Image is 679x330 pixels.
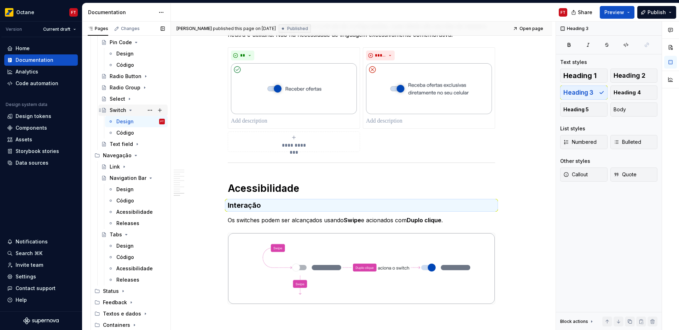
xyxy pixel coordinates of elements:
[43,26,70,32] span: Current draft
[560,59,587,66] div: Text styles
[105,240,168,252] a: Design
[231,63,357,114] img: 2639d3ff-fd8e-403f-9b69-cc8b4f5ed82c.png
[563,106,589,113] span: Heading 5
[110,163,120,170] div: Link
[5,8,13,17] img: e8093afa-4b23-4413-bf51-00cde92dbd3f.png
[161,118,164,125] div: FT
[98,82,168,93] a: Radio Group
[228,200,495,210] h3: Interação
[110,107,126,114] div: Switch
[16,80,58,87] div: Code automation
[4,43,78,54] a: Home
[614,171,637,178] span: Quote
[116,61,134,69] div: Código
[98,93,168,105] a: Select
[228,233,495,304] img: 208fd47a-fa10-4fc5-929f-7ea40c687438.png
[116,220,139,227] div: Releases
[4,259,78,271] a: Invite team
[105,184,168,195] a: Design
[98,105,168,116] a: Switch
[116,50,134,57] div: Design
[40,24,79,34] button: Current draft
[103,322,130,329] div: Containers
[604,9,624,16] span: Preview
[98,229,168,240] a: Tabs
[614,139,641,146] span: Bulleted
[16,124,47,131] div: Components
[105,274,168,285] a: Releases
[366,63,492,114] img: 6e1cbfdf-2518-46e3-9602-b582a88daff7.png
[563,171,588,178] span: Callout
[4,248,78,259] button: Search ⌘K
[116,186,134,193] div: Design
[563,72,597,79] span: Heading 1
[105,127,168,139] a: Código
[105,116,168,127] a: DesignFT
[4,66,78,77] a: Analytics
[16,9,34,16] div: Octane
[610,69,658,83] button: Heading 2
[610,167,658,182] button: Quote
[98,71,168,82] a: Radio Button
[98,37,168,48] a: Pin Code
[16,273,36,280] div: Settings
[98,139,168,150] a: Text field
[16,296,27,304] div: Help
[648,9,666,16] span: Publish
[16,45,30,52] div: Home
[105,206,168,218] a: Acessibilidade
[92,150,168,161] div: Navegação
[610,86,658,100] button: Heading 4
[98,172,168,184] a: Navigation Bar
[4,54,78,66] a: Documentation
[16,250,42,257] div: Search ⌘K
[88,9,155,16] div: Documentation
[16,261,43,269] div: Invite team
[116,265,153,272] div: Acessibilidade
[176,26,212,31] span: [PERSON_NAME]
[116,118,134,125] div: Design
[92,308,168,319] div: Textos e dados
[16,159,48,166] div: Data sources
[16,285,56,292] div: Contact support
[16,136,32,143] div: Assets
[614,89,641,96] span: Heading 4
[6,26,22,32] div: Version
[110,231,122,238] div: Tabs
[110,175,146,182] div: Navigation Bar
[103,299,127,306] div: Feedback
[614,72,645,79] span: Heading 2
[228,216,495,224] p: Os switches podem ser alcançados usando e acionados com .
[578,9,592,16] span: Share
[105,218,168,229] a: Releases
[520,26,543,31] span: Open page
[110,84,140,91] div: Radio Group
[637,6,676,19] button: Publish
[1,5,81,20] button: OctaneFT
[560,69,608,83] button: Heading 1
[92,297,168,308] div: Feedback
[511,24,546,34] a: Open page
[116,129,134,136] div: Código
[23,317,59,324] a: Supernova Logo
[71,10,76,15] div: FT
[4,294,78,306] button: Help
[560,125,585,132] div: List styles
[88,26,108,31] div: Pages
[103,288,119,295] div: Status
[116,242,134,249] div: Design
[4,283,78,294] button: Contact support
[92,285,168,297] div: Status
[110,73,141,80] div: Radio Button
[561,10,565,15] div: FT
[560,317,594,326] div: Block actions
[103,152,132,159] div: Navegação
[121,26,140,31] div: Changes
[105,59,168,71] a: Código
[105,195,168,206] a: Código
[614,106,626,113] span: Body
[568,6,597,19] button: Share
[16,238,48,245] div: Notifications
[4,78,78,89] a: Code automation
[4,157,78,169] a: Data sources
